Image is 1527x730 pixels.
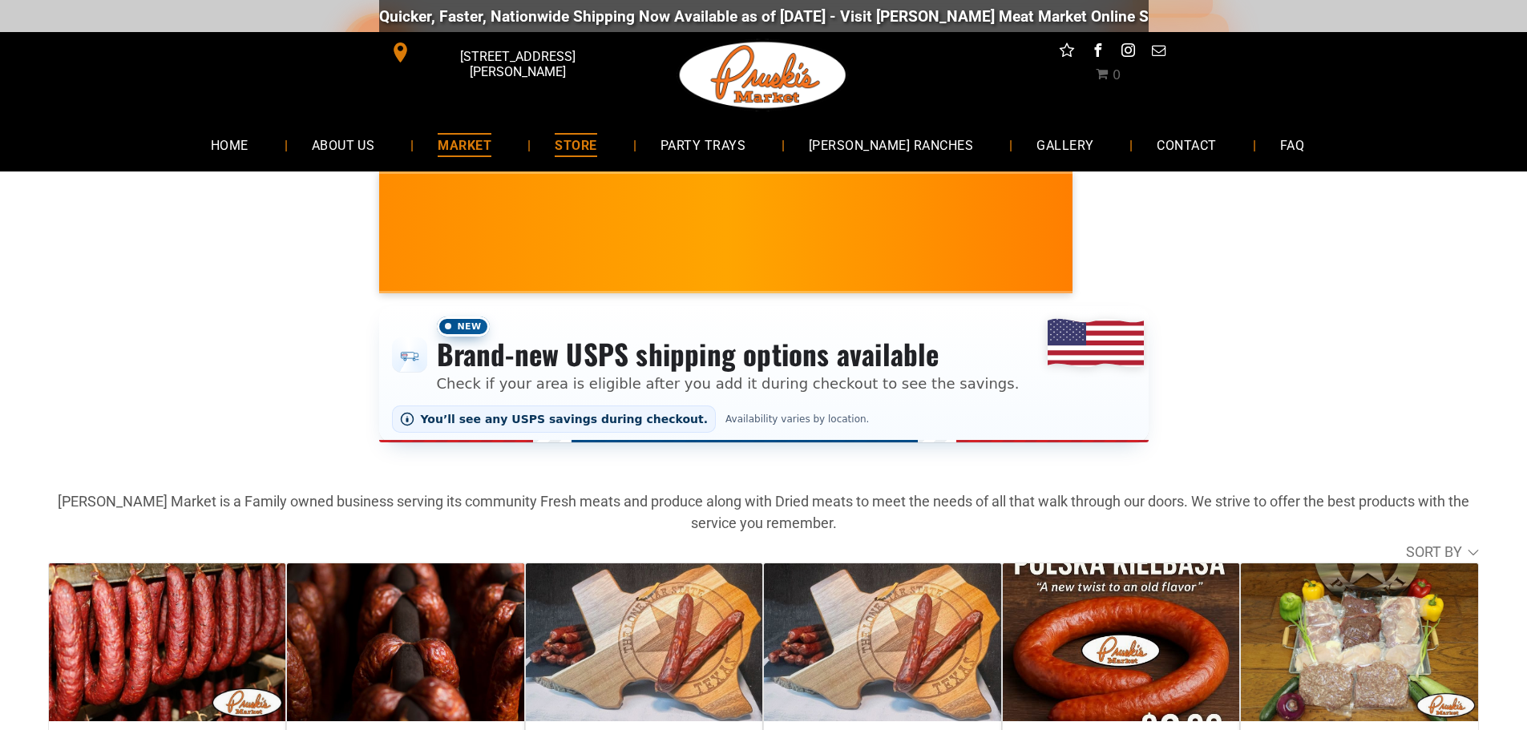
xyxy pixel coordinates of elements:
a: ABOUT US [288,123,399,166]
a: Original Beef Sticks [526,563,762,721]
span: MARKET [438,133,491,156]
a: Beef Stick with Jalapeños and Cheese [764,563,1000,721]
h3: Brand-new USPS shipping options available [437,337,1020,372]
a: facebook [1087,40,1108,65]
span: • [756,249,762,271]
a: 10 lb Seniors &amp; Singles Bundles [1241,563,1477,721]
a: GALLERY [1012,123,1117,166]
span: NEW! • Limited Supply • [PERSON_NAME] Recipe [907,225,1185,240]
a: [STREET_ADDRESS][PERSON_NAME] [379,40,624,65]
span: Kielbasa Polish Sausage [907,203,1185,226]
span: 0 [1113,67,1121,83]
a: FAQ [1256,123,1328,166]
a: HOME [187,123,273,166]
span: $9.99! [907,241,1185,263]
a: PARTY TRAYS [636,123,770,166]
span: New [437,317,490,337]
a: email [1148,40,1169,65]
span: [PERSON_NAME] MARKET [398,244,713,269]
a: MARKET [414,123,515,166]
a: instagram [1117,40,1138,65]
img: Pruski-s+Market+HQ+Logo2-1920w.png [677,32,850,119]
a: Dried Sausage - 6 Rings [49,563,285,721]
a: [DOMAIN_NAME][URL] [706,7,862,26]
a: [PERSON_NAME] RANCHES [785,123,997,166]
a: Kielbasa Dried Polish Sausage (Small Batch) [287,563,523,721]
div: Shipping options announcement [379,306,1149,442]
img: Polish Artisan Dried Sausage [828,200,892,264]
span: [STREET_ADDRESS][PERSON_NAME] [414,41,620,87]
span: Availability varies by location. [722,413,872,425]
strong: [PERSON_NAME] Market is a Family owned business serving its community Fresh meats and produce alo... [58,493,1469,531]
a: Social network [1056,40,1077,65]
a: CONTACT [1133,123,1240,166]
span: You’ll see any USPS savings during checkout. [421,413,709,425]
a: New Polska Kielbasa [1003,563,1239,721]
a: STORE [531,123,620,166]
p: Check if your area is eligible after you add it during checkout to see the savings. [437,373,1020,394]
